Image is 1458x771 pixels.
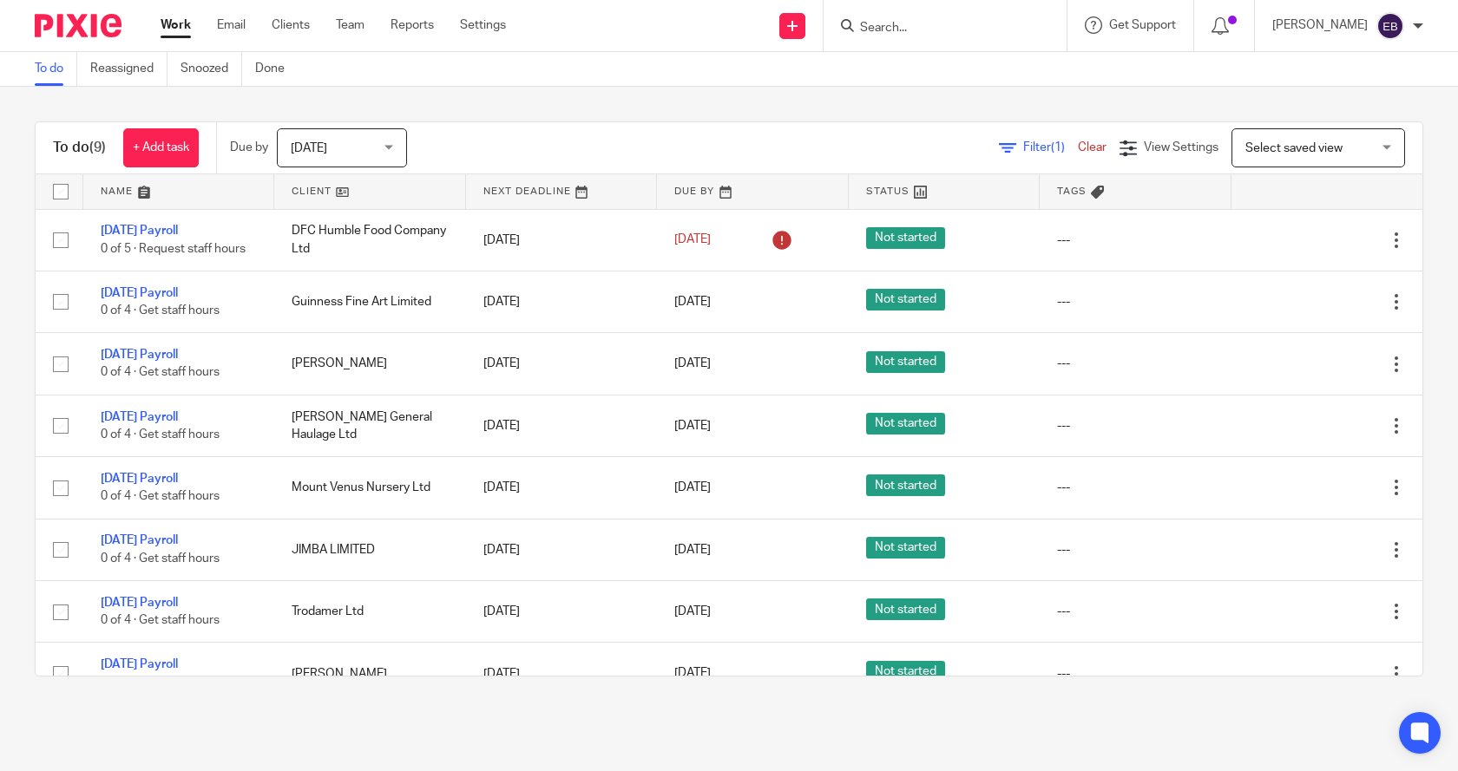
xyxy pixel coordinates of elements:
img: Pixie [35,14,121,37]
a: Work [161,16,191,34]
div: --- [1057,355,1213,372]
td: [DATE] [466,209,657,271]
span: (1) [1051,141,1065,154]
div: --- [1057,603,1213,620]
a: To do [35,52,77,86]
span: [DATE] [674,668,711,680]
span: Not started [866,289,945,310]
input: Search [858,21,1015,36]
span: [DATE] [674,357,711,369]
span: Not started [866,474,945,496]
span: (9) [89,140,106,154]
a: Team [336,16,364,34]
td: [DATE] [466,271,657,332]
span: [DATE] [674,234,711,246]
a: [DATE] Payroll [101,225,178,237]
span: View Settings [1144,141,1218,154]
span: Filter [1023,141,1078,154]
td: [DATE] [466,395,657,456]
td: [DATE] [466,643,657,704]
a: Done [255,52,298,86]
span: [DATE] [674,296,711,308]
div: --- [1057,479,1213,496]
h1: To do [53,139,106,157]
a: Email [217,16,246,34]
span: Not started [866,227,945,249]
div: --- [1057,232,1213,249]
a: Snoozed [181,52,242,86]
td: Guinness Fine Art Limited [274,271,465,332]
span: 0 of 4 · Get staff hours [101,428,220,441]
span: [DATE] [291,142,327,154]
td: DFC Humble Food Company Ltd [274,209,465,271]
div: --- [1057,541,1213,559]
span: [DATE] [674,481,711,493]
span: Not started [866,351,945,373]
a: Settings [460,16,506,34]
span: 0 of 4 · Get staff hours [101,304,220,317]
a: [DATE] Payroll [101,597,178,609]
img: svg%3E [1376,12,1404,40]
span: 0 of 4 · Get staff hours [101,367,220,379]
div: --- [1057,417,1213,435]
a: [DATE] Payroll [101,473,178,485]
a: [DATE] Payroll [101,349,178,361]
span: [DATE] [674,420,711,432]
td: [DATE] [466,581,657,643]
span: [DATE] [674,544,711,556]
td: [DATE] [466,519,657,580]
a: Reports [391,16,434,34]
span: 0 of 4 · Get staff hours [101,491,220,503]
td: JIMBA LIMITED [274,519,465,580]
td: Mount Venus Nursery Ltd [274,457,465,519]
span: 0 of 5 · Request staff hours [101,243,246,255]
div: --- [1057,665,1213,683]
a: Reassigned [90,52,167,86]
span: 0 of 4 · Get staff hours [101,552,220,565]
div: --- [1057,293,1213,310]
td: [PERSON_NAME] General Haulage Ltd [274,395,465,456]
a: Clients [272,16,310,34]
td: [DATE] [466,457,657,519]
span: Not started [866,413,945,435]
td: Trodamer Ltd [274,581,465,643]
span: Get Support [1109,19,1176,31]
span: Tags [1057,186,1087,196]
a: [DATE] Payroll [101,534,178,546]
a: [DATE] Payroll [101,287,178,299]
p: [PERSON_NAME] [1272,16,1368,34]
span: Not started [866,598,945,620]
a: [DATE] Payroll [101,658,178,670]
span: [DATE] [674,605,711,617]
td: [DATE] [466,333,657,395]
a: + Add task [123,128,199,167]
a: Clear [1078,141,1107,154]
span: Select saved view [1245,142,1343,154]
span: Not started [866,661,945,683]
span: 0 of 4 · Get staff hours [101,614,220,626]
td: [PERSON_NAME] [274,333,465,395]
span: Not started [866,537,945,559]
td: [PERSON_NAME] [274,643,465,704]
p: Due by [230,139,268,156]
a: [DATE] Payroll [101,411,178,423]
